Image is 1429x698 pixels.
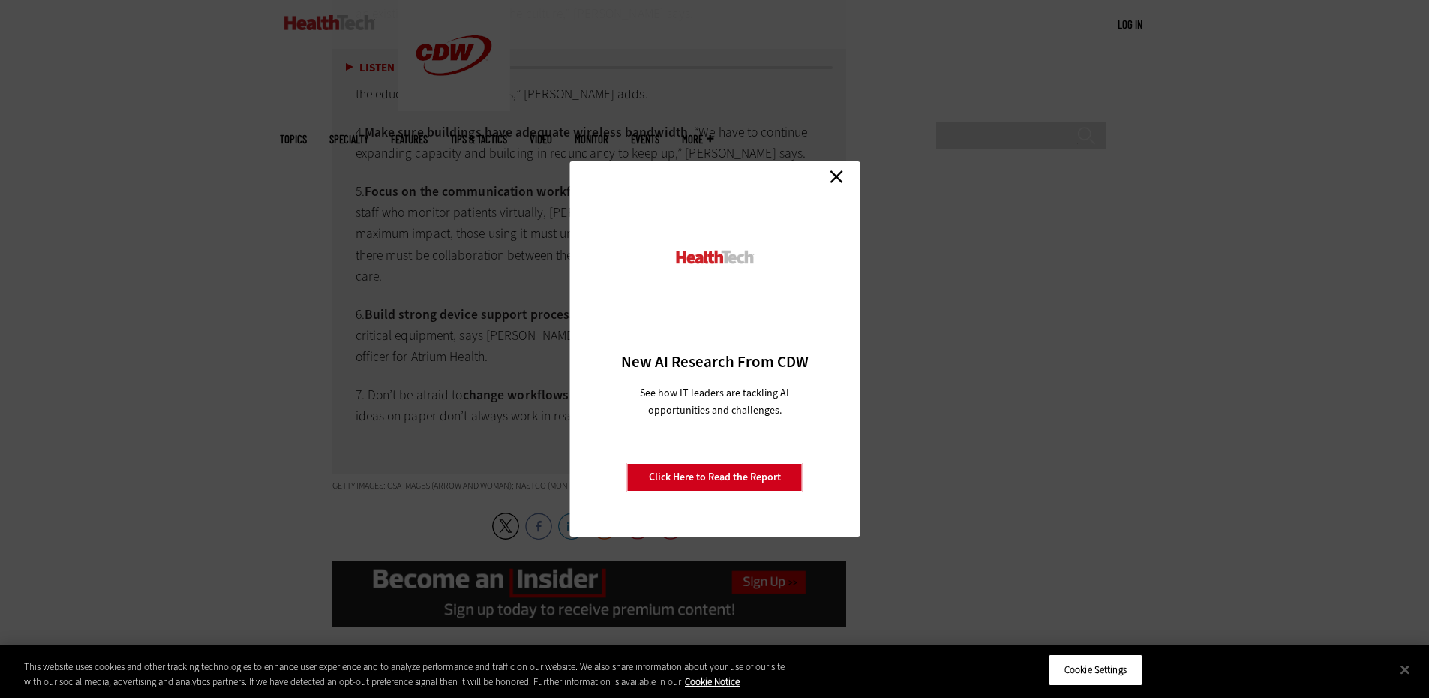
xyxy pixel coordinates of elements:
[24,660,786,689] div: This website uses cookies and other tracking technologies to enhance user experience and to analy...
[825,165,848,188] a: Close
[596,351,833,372] h3: New AI Research From CDW
[1049,654,1142,686] button: Cookie Settings
[1388,653,1421,686] button: Close
[622,384,807,419] p: See how IT leaders are tackling AI opportunities and challenges.
[685,675,740,688] a: More information about your privacy
[627,463,803,492] a: Click Here to Read the Report
[674,249,755,265] img: HealthTech_0.png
